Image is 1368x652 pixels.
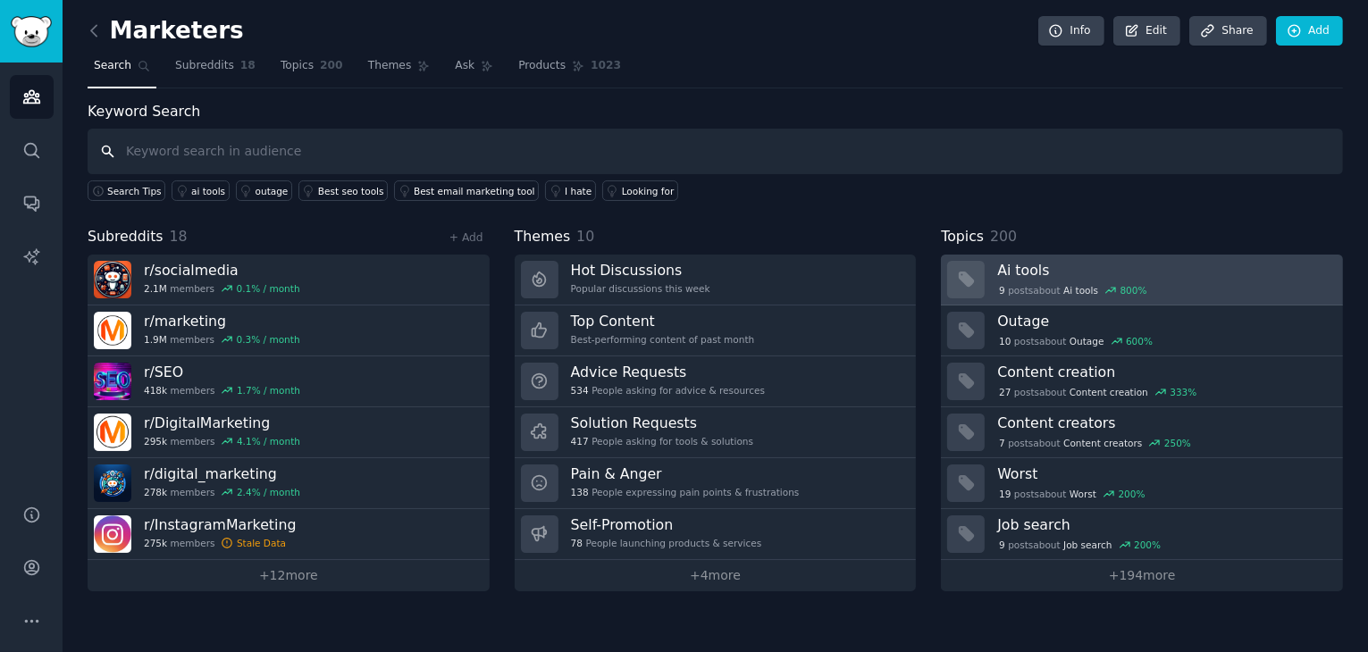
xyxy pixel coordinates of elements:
a: r/DigitalMarketing295kmembers4.1% / month [88,407,490,458]
a: Self-Promotion78People launching products & services [515,509,917,560]
span: 10 [576,228,594,245]
span: 7 [999,437,1005,449]
div: 250 % [1164,437,1191,449]
h3: Content creation [997,363,1330,381]
div: members [144,486,300,498]
a: Worst19postsaboutWorst200% [941,458,1343,509]
a: r/InstagramMarketing275kmembersStale Data [88,509,490,560]
h3: Advice Requests [571,363,765,381]
span: Subreddits [88,226,164,248]
h3: Self-Promotion [571,515,762,534]
span: 18 [170,228,188,245]
span: Topics [941,226,984,248]
span: 10 [999,335,1011,347]
button: Search Tips [88,180,165,201]
h3: r/ digital_marketing [144,464,300,483]
span: Themes [368,58,412,74]
a: Edit [1113,16,1180,46]
div: Stale Data [237,537,286,549]
div: 4.1 % / month [237,435,300,447]
span: Search [94,58,131,74]
div: 1.7 % / month [237,384,300,397]
div: Popular discussions this week [571,282,710,295]
img: marketing [94,312,131,349]
div: People asking for advice & resources [571,384,765,397]
a: Add [1276,16,1343,46]
a: Advice Requests534People asking for advice & resources [515,356,917,407]
span: 78 [571,537,583,549]
span: Worst [1070,488,1096,500]
img: socialmedia [94,261,131,298]
a: Best email marketing tool [394,180,539,201]
a: Top ContentBest-performing content of past month [515,305,917,356]
h3: Content creators [997,414,1330,432]
h3: Hot Discussions [571,261,710,280]
a: Themes [362,52,437,88]
div: members [144,282,300,295]
span: Outage [1070,335,1104,347]
a: Hot DiscussionsPopular discussions this week [515,255,917,305]
h3: Pain & Anger [571,464,800,483]
a: +194more [941,560,1343,591]
a: outage [236,180,292,201]
a: r/socialmedia2.1Mmembers0.1% / month [88,255,490,305]
span: 278k [144,486,167,498]
h3: r/ InstagramMarketing [144,515,296,534]
span: 9 [999,284,1005,297]
a: Search [88,52,156,88]
div: 600 % [1126,335,1153,347]
div: 200 % [1119,488,1146,500]
h3: Top Content [571,312,755,330]
input: Keyword search in audience [88,129,1343,174]
span: Topics [281,58,314,74]
img: InstagramMarketing [94,515,131,553]
div: Best email marketing tool [414,185,535,197]
span: Subreddits [175,58,234,74]
img: digital_marketing [94,464,131,502]
img: DigitalMarketing [94,414,131,451]
h3: r/ SEO [144,363,300,381]
span: 18 [240,58,256,74]
h2: Marketers [88,17,244,46]
div: People expressing pain points & frustrations [571,486,800,498]
span: 295k [144,435,167,447]
h3: r/ DigitalMarketing [144,414,300,432]
div: members [144,333,300,346]
label: Keyword Search [88,103,200,120]
a: Ask [449,52,499,88]
a: Outage10postsaboutOutage600% [941,305,1343,356]
div: post s about [997,282,1148,298]
div: 800 % [1120,284,1147,297]
a: r/digital_marketing278kmembers2.4% / month [88,458,490,509]
a: Ai tools9postsaboutAi tools800% [941,255,1343,305]
div: People asking for tools & solutions [571,435,753,447]
a: Content creators7postsaboutContent creators250% [941,407,1343,458]
h3: Job search [997,515,1330,534]
a: r/marketing1.9Mmembers0.3% / month [88,305,490,356]
a: Content creation27postsaboutContent creation333% [941,356,1343,407]
div: outage [256,185,289,197]
span: 19 [999,488,1011,500]
div: Best-performing content of past month [571,333,755,346]
a: Job search9postsaboutJob search200% [941,509,1343,560]
div: People launching products & services [571,537,762,549]
span: 138 [571,486,589,498]
div: Looking for [622,185,675,197]
div: post s about [997,333,1154,349]
a: Products1023 [512,52,627,88]
span: 1023 [591,58,621,74]
a: Pain & Anger138People expressing pain points & frustrations [515,458,917,509]
div: ai tools [191,185,225,197]
div: members [144,537,296,549]
a: r/SEO418kmembers1.7% / month [88,356,490,407]
span: Content creation [1070,386,1148,398]
span: Products [518,58,566,74]
div: 200 % [1134,539,1161,551]
a: Looking for [602,180,678,201]
div: post s about [997,435,1192,451]
span: 27 [999,386,1011,398]
div: 333 % [1170,386,1196,398]
span: 9 [999,539,1005,551]
a: Best seo tools [298,180,388,201]
a: I hate [545,180,596,201]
